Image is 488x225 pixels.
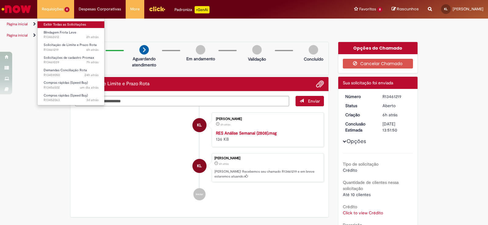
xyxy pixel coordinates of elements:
a: Aberto R13462612 : Blindagem Frota Leve [38,29,105,40]
div: Kaline De Padua Linares [192,159,206,173]
a: Aberto R13452063 : Compras rápidas (Speed Buy) [38,92,105,104]
span: R13456502 [44,85,99,90]
span: R13459050 [44,73,99,78]
dt: Criação [341,112,378,118]
h2: Solicitação de Limite e Prazo Rota Histórico de tíquete [75,81,149,87]
time: 29/08/2025 09:51:46 [382,112,397,118]
img: img-circle-grey.png [252,45,262,54]
div: [PERSON_NAME] [214,156,321,160]
div: [DATE] 13:51:50 [382,121,411,133]
b: Crédito [343,204,357,209]
ul: Requisições [37,18,105,105]
span: 6h atrás [219,162,229,166]
dt: Número [341,93,378,100]
span: Solicitações de cadastro Promax [44,55,94,60]
span: 8 [377,7,382,12]
p: Concluído [304,56,323,62]
span: Requisições [42,6,63,12]
span: Solicitação de Limite e Prazo Rota [44,43,97,47]
p: [PERSON_NAME]! Recebemos seu chamado R13461219 e em breve estaremos atuando. [214,169,321,179]
img: img-circle-grey.png [196,45,205,54]
a: RES Análise Semanal (2808).msg [216,130,277,136]
dt: Conclusão Estimada [341,121,378,133]
textarea: Digite sua mensagem aqui... [75,96,289,106]
span: Blindagem Frota Leve [44,30,76,35]
a: Página inicial [7,33,28,38]
span: R13461039 [44,60,99,65]
span: 3d atrás [86,98,99,102]
span: Crédito [343,167,357,173]
time: 27/08/2025 11:54:09 [86,98,99,102]
span: KL [444,7,448,11]
a: Aberto R13461039 : Solicitações de cadastro Promax [38,54,105,66]
button: Cancelar Chamado [343,59,413,69]
time: 28/08/2025 16:15:47 [84,73,99,77]
ul: Trilhas de página [5,30,321,41]
p: Aguardando atendimento [129,56,159,68]
span: Sua solicitação foi enviada [343,80,393,86]
b: Tipo de solicitação [343,161,379,167]
a: Exibir Todas as Solicitações [38,21,105,28]
ul: Histórico de tíquete [75,106,324,207]
span: 2h atrás [86,35,99,39]
span: Enviar [308,98,320,104]
button: Enviar [296,96,324,106]
time: 28/08/2025 10:07:32 [80,85,99,90]
span: KL [197,159,202,173]
span: Até 10 clientes [343,192,371,197]
span: R13462612 [44,35,99,40]
div: Kaline De Padua Linares [192,118,206,132]
span: Demandas Conciliação Rota [44,68,87,72]
b: Quantidade de clientes nessa solicitação [343,180,399,191]
div: R13461219 [382,93,411,100]
span: 6 [64,7,70,12]
span: Compras rápidas (Speed Buy) [44,93,88,98]
div: 29/08/2025 09:51:46 [382,112,411,118]
p: Validação [248,56,266,62]
a: Click to view Crédito [343,210,383,216]
time: 29/08/2025 09:21:30 [86,60,99,65]
span: R13461219 [44,47,99,52]
span: 6h atrás [221,123,230,126]
p: Em andamento [186,56,215,62]
a: Aberto R13456502 : Compras rápidas (Speed Buy) [38,79,105,91]
button: Adicionar anexos [316,80,324,88]
a: Aberto R13459050 : Demandas Conciliação Rota [38,67,105,78]
time: 29/08/2025 09:51:35 [221,123,230,126]
img: img-circle-grey.png [309,45,318,54]
span: 6h atrás [382,112,397,118]
img: ServiceNow [1,3,32,15]
span: R13452063 [44,98,99,103]
span: KL [197,118,202,132]
li: Kaline De Padua Linares [75,153,324,182]
div: Padroniza [174,6,210,13]
span: [PERSON_NAME] [453,6,483,12]
span: 6h atrás [86,47,99,52]
span: Favoritos [359,6,376,12]
img: arrow-next.png [139,45,149,54]
div: Opções do Chamado [338,42,418,54]
div: Aberto [382,103,411,109]
span: um dia atrás [80,85,99,90]
div: 136 KB [216,130,318,142]
p: +GenAi [195,6,210,13]
time: 29/08/2025 09:51:48 [86,47,99,52]
span: Rascunhos [397,6,419,12]
span: More [130,6,140,12]
a: Rascunhos [392,6,419,12]
div: [PERSON_NAME] [216,117,318,121]
span: 24h atrás [84,73,99,77]
a: Aberto R13461219 : Solicitação de Limite e Prazo Rota [38,42,105,53]
a: Página inicial [7,22,28,26]
dt: Status [341,103,378,109]
ul: Trilhas de página [5,19,321,30]
time: 29/08/2025 09:51:46 [219,162,229,166]
span: Despesas Corporativas [79,6,121,12]
img: click_logo_yellow_360x200.png [149,4,165,13]
span: 7h atrás [86,60,99,65]
span: Compras rápidas (Speed Buy) [44,80,88,85]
